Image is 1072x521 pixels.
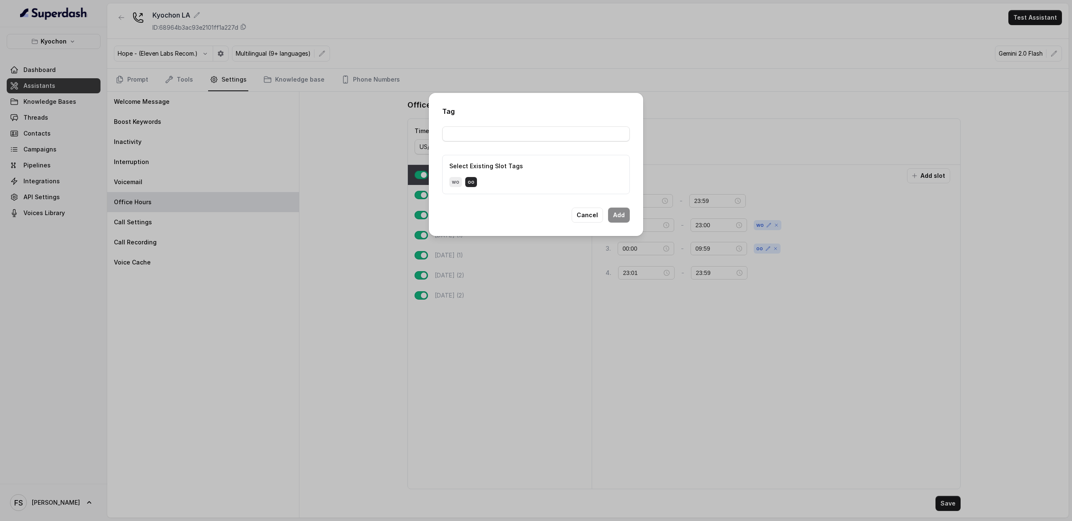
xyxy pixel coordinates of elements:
button: Add [608,208,630,223]
p: Select Existing Slot Tags [449,162,623,170]
button: Cancel [572,208,603,223]
span: wo [449,177,462,187]
span: oo [465,177,477,187]
h2: Tag [442,106,630,116]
